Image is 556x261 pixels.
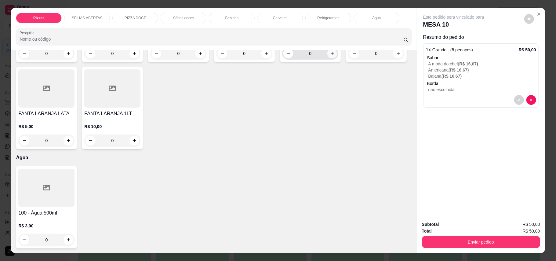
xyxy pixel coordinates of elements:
[523,221,540,228] span: R$ 50,00
[64,49,73,58] button: increase-product-quantity
[422,229,432,233] strong: Total
[20,30,37,35] label: Pesquisa
[427,55,536,61] div: Sabor
[523,228,540,234] span: R$ 50,00
[33,16,45,20] p: Pizzas
[393,49,403,58] button: increase-product-quantity
[64,136,73,145] button: increase-product-quantity
[526,95,536,105] button: decrease-product-quantity
[16,154,412,161] p: Água
[20,235,29,245] button: decrease-product-quantity
[428,61,536,67] p: A moda do chef (
[261,49,271,58] button: increase-product-quantity
[443,74,462,79] span: R$ 16,67 )
[317,16,339,20] p: Refrigerantes
[427,80,536,86] p: Borda
[428,67,536,73] p: Americana (
[524,14,534,24] button: decrease-product-quantity
[64,235,73,245] button: increase-product-quantity
[428,86,536,93] p: não escolhida
[217,49,227,58] button: decrease-product-quantity
[129,49,139,58] button: increase-product-quantity
[423,20,484,29] p: MESA 10
[195,49,205,58] button: increase-product-quantity
[534,9,544,19] button: Close
[18,209,74,217] h4: 100 - Água 500ml
[18,110,74,117] h4: FANTA LARANJA LATA
[125,16,146,20] p: PIZZA DOCE
[327,49,337,58] button: increase-product-quantity
[84,123,140,130] p: R$ 10,00
[84,110,140,117] h4: FANTA LARANJA 1LT
[18,223,74,229] p: R$ 3,00
[129,136,139,145] button: increase-product-quantity
[519,47,536,53] p: R$ 50,00
[273,16,287,20] p: Cervejas
[514,95,524,105] button: decrease-product-quantity
[460,61,478,66] span: R$ 16,67 )
[422,236,540,248] button: Enviar pedido
[450,68,469,72] span: R$ 16,67 )
[283,49,293,58] button: decrease-product-quantity
[85,136,95,145] button: decrease-product-quantity
[225,16,238,20] p: Bebidas
[428,73,536,79] p: Baiana (
[432,47,473,52] span: Grande - (8 pedaços)
[85,49,95,58] button: decrease-product-quantity
[349,49,359,58] button: decrease-product-quantity
[173,16,194,20] p: Sfihas doces
[426,46,473,53] p: 1 x
[20,136,29,145] button: decrease-product-quantity
[20,36,403,42] input: Pesquisa
[372,16,381,20] p: Água
[72,16,103,20] p: SFIHAS ABERTAS
[422,222,439,227] strong: Subtotal
[151,49,161,58] button: decrease-product-quantity
[18,123,74,130] p: R$ 5,00
[20,49,29,58] button: decrease-product-quantity
[423,14,484,20] p: Este pedido será vinculado para
[423,34,539,41] p: Resumo do pedido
